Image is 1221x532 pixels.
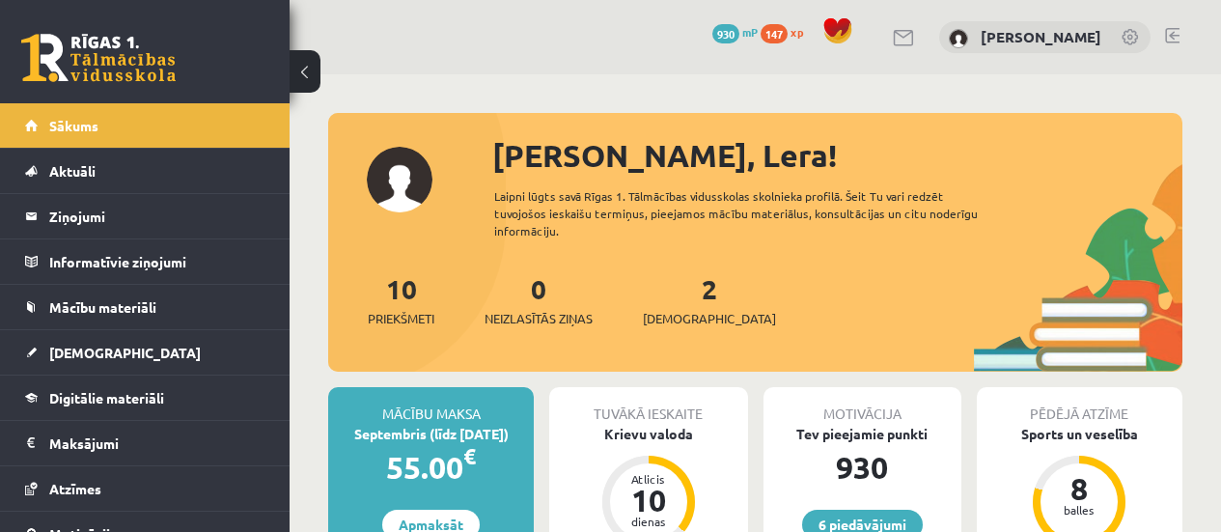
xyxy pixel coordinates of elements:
[328,387,534,424] div: Mācību maksa
[763,444,961,490] div: 930
[328,424,534,444] div: Septembris (līdz [DATE])
[49,480,101,497] span: Atzīmes
[49,298,156,316] span: Mācību materiāli
[49,117,98,134] span: Sākums
[485,309,593,328] span: Neizlasītās ziņas
[25,285,265,329] a: Mācību materiāli
[1050,473,1108,504] div: 8
[492,132,1182,179] div: [PERSON_NAME], Lera!
[49,194,265,238] legend: Ziņojumi
[620,516,678,527] div: dienas
[485,271,593,328] a: 0Neizlasītās ziņas
[368,271,434,328] a: 10Priekšmeti
[949,29,968,48] img: Lera Panteviča
[328,444,534,490] div: 55.00
[761,24,813,40] a: 147 xp
[25,194,265,238] a: Ziņojumi
[712,24,739,43] span: 930
[620,485,678,516] div: 10
[742,24,758,40] span: mP
[49,162,96,180] span: Aktuāli
[643,271,776,328] a: 2[DEMOGRAPHIC_DATA]
[977,424,1182,444] div: Sports un veselība
[977,387,1182,424] div: Pēdējā atzīme
[643,309,776,328] span: [DEMOGRAPHIC_DATA]
[25,466,265,511] a: Atzīmes
[763,424,961,444] div: Tev pieejamie punkti
[1050,504,1108,516] div: balles
[49,421,265,465] legend: Maksājumi
[549,424,747,444] div: Krievu valoda
[712,24,758,40] a: 930 mP
[791,24,803,40] span: xp
[49,239,265,284] legend: Informatīvie ziņojumi
[463,442,476,470] span: €
[25,376,265,420] a: Digitālie materiāli
[368,309,434,328] span: Priekšmeti
[25,239,265,284] a: Informatīvie ziņojumi
[763,387,961,424] div: Motivācija
[25,103,265,148] a: Sākums
[549,387,747,424] div: Tuvākā ieskaite
[494,187,1007,239] div: Laipni lūgts savā Rīgas 1. Tālmācības vidusskolas skolnieka profilā. Šeit Tu vari redzēt tuvojošo...
[21,34,176,82] a: Rīgas 1. Tālmācības vidusskola
[25,330,265,375] a: [DEMOGRAPHIC_DATA]
[49,344,201,361] span: [DEMOGRAPHIC_DATA]
[761,24,788,43] span: 147
[620,473,678,485] div: Atlicis
[25,149,265,193] a: Aktuāli
[49,389,164,406] span: Digitālie materiāli
[25,421,265,465] a: Maksājumi
[981,27,1101,46] a: [PERSON_NAME]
